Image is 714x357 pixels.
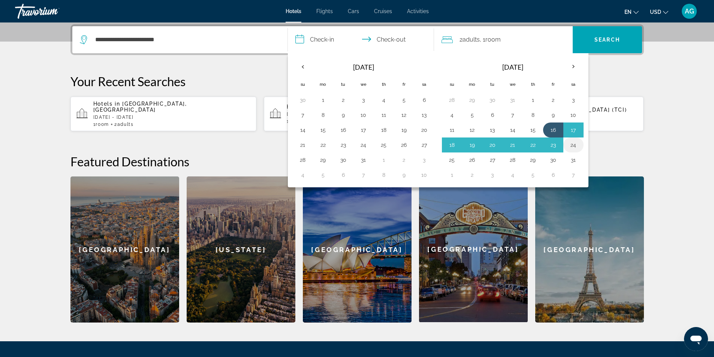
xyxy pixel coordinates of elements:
a: Activities [407,8,429,14]
button: Day 28 [507,155,519,165]
h2: Featured Destinations [70,154,644,169]
button: Day 6 [337,170,349,180]
a: Paris[GEOGRAPHIC_DATA] [535,176,644,323]
button: Day 4 [446,110,458,120]
button: Day 14 [507,125,519,135]
button: Day 30 [486,95,498,105]
span: Room [96,122,109,127]
button: Day 15 [317,125,329,135]
th: [DATE] [462,58,563,76]
span: USD [650,9,661,15]
span: Adults [117,122,134,127]
button: Day 7 [507,110,519,120]
button: Day 20 [486,140,498,150]
button: Day 18 [446,140,458,150]
button: Day 17 [358,125,370,135]
button: Day 5 [466,110,478,120]
button: Day 18 [378,125,390,135]
a: Flights [316,8,333,14]
button: Day 1 [527,95,539,105]
button: Day 26 [466,155,478,165]
button: Day 1 [378,155,390,165]
button: Day 19 [466,140,478,150]
a: Hotels [286,8,301,14]
span: 1 [93,122,109,127]
iframe: לחצן לפתיחת חלון הודעות הטקסט [684,327,708,351]
button: Day 21 [507,140,519,150]
button: Day 21 [297,140,309,150]
div: Search widget [72,26,642,53]
input: Search hotel destination [94,34,276,45]
button: Day 2 [398,155,410,165]
p: [DATE] - [DATE] [93,115,251,120]
button: Day 11 [378,110,390,120]
button: Day 6 [486,110,498,120]
button: Day 20 [418,125,430,135]
span: en [624,9,632,15]
div: [GEOGRAPHIC_DATA] [419,176,528,322]
button: Day 23 [337,140,349,150]
button: Day 30 [297,95,309,105]
button: Day 3 [567,95,579,105]
button: Day 25 [446,155,458,165]
a: Cruises [374,8,392,14]
button: Day 31 [567,155,579,165]
button: Day 3 [358,95,370,105]
button: Hotels in Eilat, [GEOGRAPHIC_DATA] (ETH)[DATE] - [DATE]1Room2Adults [264,96,450,131]
button: Day 29 [317,155,329,165]
span: Room [485,36,501,43]
button: Day 16 [547,125,559,135]
button: Day 14 [297,125,309,135]
div: [GEOGRAPHIC_DATA] [303,176,412,323]
button: Day 24 [358,140,370,150]
th: [DATE] [313,58,414,76]
button: Day 6 [547,170,559,180]
button: Day 26 [398,140,410,150]
button: Day 4 [507,170,519,180]
button: Hotels in [GEOGRAPHIC_DATA], [GEOGRAPHIC_DATA][DATE] - [DATE]1Room2Adults [70,96,257,131]
button: Next month [563,58,584,75]
div: [US_STATE] [187,176,295,323]
button: Day 2 [337,95,349,105]
p: [DATE] - [DATE] [287,112,444,117]
button: Day 22 [317,140,329,150]
a: Sydney[GEOGRAPHIC_DATA] [303,176,412,323]
button: Change language [624,6,639,17]
span: Hotels in [287,104,314,110]
button: Day 28 [446,95,458,105]
table: Left calendar grid [293,58,434,182]
button: Day 7 [358,170,370,180]
button: Day 8 [378,170,390,180]
button: Day 17 [567,125,579,135]
button: Day 9 [337,110,349,120]
button: Day 5 [317,170,329,180]
button: Day 15 [527,125,539,135]
button: Day 10 [567,110,579,120]
span: [GEOGRAPHIC_DATA], [GEOGRAPHIC_DATA] [93,101,187,113]
div: [GEOGRAPHIC_DATA] [535,176,644,323]
button: Day 10 [418,170,430,180]
span: AG [685,7,694,15]
p: Your Recent Searches [70,74,644,89]
button: Day 7 [297,110,309,120]
button: Day 29 [527,155,539,165]
button: Day 5 [527,170,539,180]
div: [GEOGRAPHIC_DATA] [70,176,179,323]
span: Hotels in [93,101,120,107]
button: Day 13 [418,110,430,120]
span: , 1 [480,34,501,45]
button: Day 1 [317,95,329,105]
button: Select check in and out date [288,26,434,53]
button: Day 11 [446,125,458,135]
button: Day 7 [567,170,579,180]
button: Day 5 [398,95,410,105]
a: Cars [348,8,359,14]
button: Day 29 [466,95,478,105]
button: Day 30 [337,155,349,165]
button: Day 6 [418,95,430,105]
span: 1 [287,119,302,124]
